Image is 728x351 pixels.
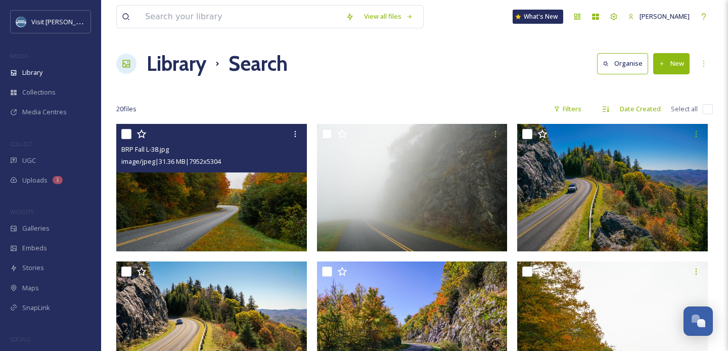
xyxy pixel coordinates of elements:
[22,175,48,185] span: Uploads
[317,124,508,251] img: BRP Fall L-31.jpg
[22,107,67,117] span: Media Centres
[22,68,42,77] span: Library
[623,7,695,26] a: [PERSON_NAME]
[10,208,33,215] span: WIDGETS
[22,303,50,313] span: SnapLink
[22,263,44,273] span: Stories
[684,306,713,336] button: Open Chat
[116,124,307,251] img: BRP Fall L-38.jpg
[140,6,341,28] input: Search your library
[16,17,26,27] img: images.png
[121,157,221,166] span: image/jpeg | 31.36 MB | 7952 x 5304
[640,12,690,21] span: [PERSON_NAME]
[22,224,50,233] span: Galleries
[10,335,30,343] span: SOCIALS
[359,7,418,26] a: View all files
[116,104,136,114] span: 20 file s
[22,283,39,293] span: Maps
[671,104,698,114] span: Select all
[513,10,563,24] a: What's New
[10,140,32,148] span: COLLECT
[147,49,206,79] a: Library
[121,145,169,154] span: BRP Fall L-38.jpg
[229,49,288,79] h1: Search
[653,53,690,74] button: New
[22,87,56,97] span: Collections
[22,156,36,165] span: UGC
[615,99,666,119] div: Date Created
[549,99,586,119] div: Filters
[31,17,96,26] span: Visit [PERSON_NAME]
[597,53,648,74] button: Organise
[517,124,708,251] img: BRP Fall L-22.jpg
[53,176,63,184] div: 1
[22,243,47,253] span: Embeds
[10,52,28,60] span: MEDIA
